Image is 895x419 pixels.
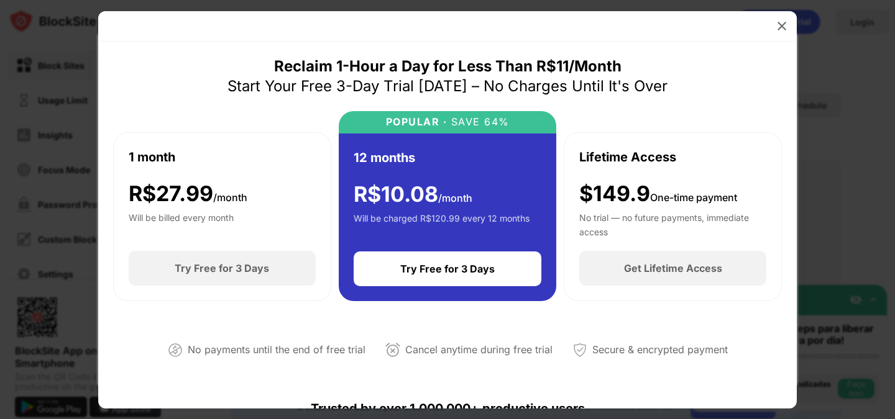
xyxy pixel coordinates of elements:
[400,263,495,275] div: Try Free for 3 Days
[579,211,766,236] div: No trial — no future payments, immediate access
[572,343,587,358] img: secured-payment
[579,181,737,207] div: $149.9
[624,262,722,274] div: Get Lifetime Access
[227,76,668,96] div: Start Your Free 3-Day Trial [DATE] – No Charges Until It's Over
[386,116,447,128] div: POPULAR ·
[579,148,676,166] div: Lifetime Access
[354,212,530,237] div: Will be charged R$120.99 every 12 months
[447,116,510,128] div: SAVE 64%
[405,341,553,359] div: Cancel anytime during free trial
[354,148,415,167] div: 12 months
[129,148,175,166] div: 1 month
[274,56,622,76] div: Reclaim 1-Hour a Day for Less Than R$11/Month
[168,343,183,358] img: not-paying
[188,341,365,359] div: No payments until the end of free trial
[129,181,247,207] div: R$ 27.99
[592,341,728,359] div: Secure & encrypted payment
[213,191,247,204] span: /month
[175,262,269,274] div: Try Free for 3 Days
[650,191,737,204] span: One-time payment
[129,211,234,236] div: Will be billed every month
[438,192,472,204] span: /month
[385,343,400,358] img: cancel-anytime
[354,182,472,207] div: R$ 10.08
